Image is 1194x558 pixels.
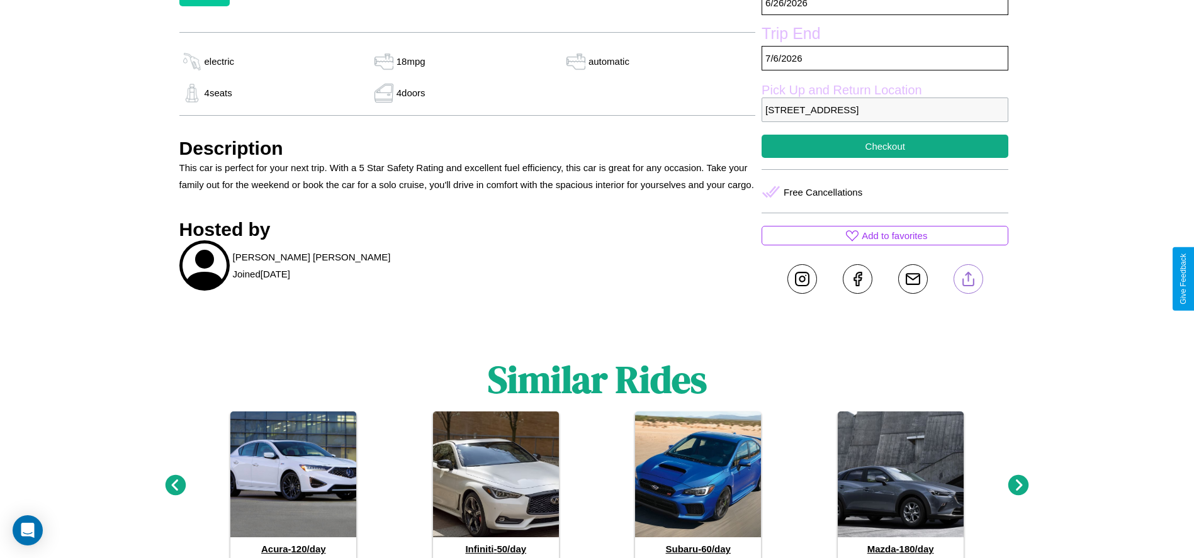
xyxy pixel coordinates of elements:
[179,219,756,240] h3: Hosted by
[762,25,1008,46] label: Trip End
[862,227,927,244] p: Add to favorites
[233,248,391,265] p: [PERSON_NAME] [PERSON_NAME]
[205,53,235,70] p: electric
[13,515,43,545] div: Open Intercom Messenger
[488,354,707,405] h1: Similar Rides
[397,84,425,101] p: 4 doors
[762,135,1008,158] button: Checkout
[397,53,425,70] p: 18 mpg
[1179,254,1188,304] div: Give Feedback
[563,52,589,71] img: gas
[371,52,397,71] img: gas
[762,226,1008,245] button: Add to favorites
[589,53,629,70] p: automatic
[179,84,205,103] img: gas
[371,84,397,103] img: gas
[179,52,205,71] img: gas
[762,98,1008,122] p: [STREET_ADDRESS]
[205,84,232,101] p: 4 seats
[179,138,756,159] h3: Description
[233,265,290,282] p: Joined [DATE]
[762,83,1008,98] label: Pick Up and Return Location
[784,184,862,201] p: Free Cancellations
[179,159,756,193] p: This car is perfect for your next trip. With a 5 Star Safety Rating and excellent fuel efficiency...
[762,46,1008,70] p: 7 / 6 / 2026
